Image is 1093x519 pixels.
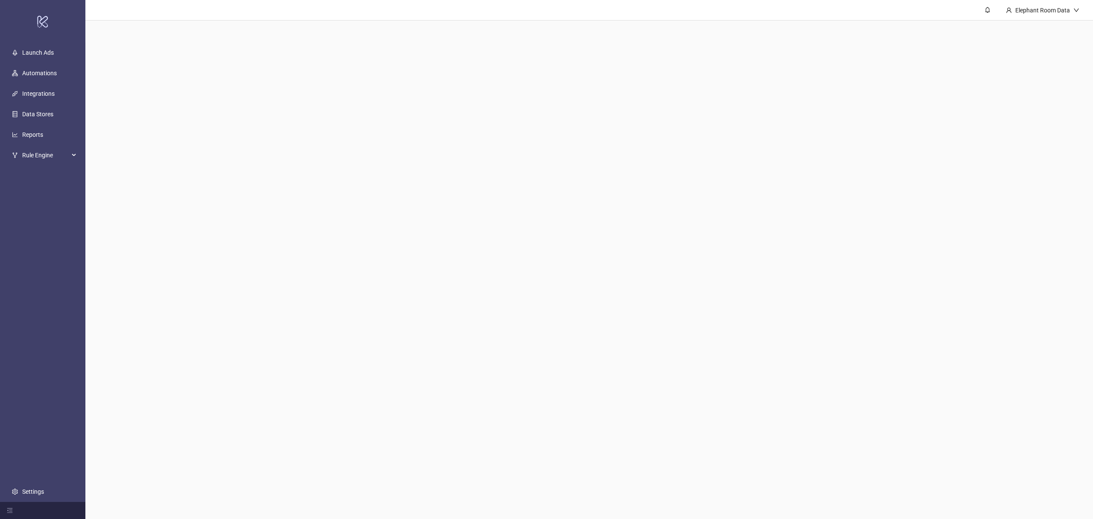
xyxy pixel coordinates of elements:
[22,111,53,118] a: Data Stores
[22,49,54,56] a: Launch Ads
[22,147,69,164] span: Rule Engine
[22,70,57,77] a: Automations
[7,507,13,513] span: menu-fold
[1012,6,1073,15] div: Elephant Room Data
[985,7,991,13] span: bell
[22,488,44,495] a: Settings
[22,90,55,97] a: Integrations
[12,152,18,158] span: fork
[1006,7,1012,13] span: user
[22,131,43,138] a: Reports
[1073,7,1079,13] span: down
